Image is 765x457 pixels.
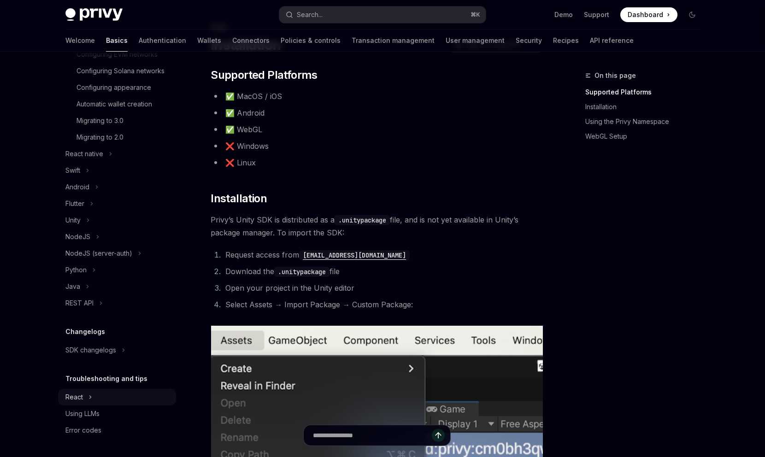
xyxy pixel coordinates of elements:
[76,65,165,76] div: Configuring Solana networks
[65,281,80,292] div: Java
[58,96,176,112] a: Automatic wallet creation
[211,140,543,152] li: ❌ Windows
[76,132,124,143] div: Migrating to 2.0
[65,345,116,356] div: SDK changelogs
[65,182,89,193] div: Android
[65,148,103,159] div: React native
[299,250,410,259] a: [EMAIL_ADDRESS][DOMAIN_NAME]
[65,8,123,21] img: dark logo
[65,198,84,209] div: Flutter
[446,29,505,52] a: User management
[554,10,573,19] a: Demo
[620,7,677,22] a: Dashboard
[223,281,543,294] li: Open your project in the Unity editor
[553,29,579,52] a: Recipes
[65,264,87,275] div: Python
[58,79,176,96] a: Configuring appearance
[65,298,94,309] div: REST API
[65,231,90,242] div: NodeJS
[585,129,707,144] a: WebGL Setup
[274,267,330,277] code: .unitypackage
[223,265,543,278] li: Download the file
[65,215,81,226] div: Unity
[197,29,221,52] a: Wallets
[223,298,543,311] li: Select Assets → Import Package → Custom Package:
[65,326,105,337] h5: Changelogs
[352,29,435,52] a: Transaction management
[211,156,543,169] li: ❌ Linux
[65,408,100,419] div: Using LLMs
[685,7,700,22] button: Toggle dark mode
[232,29,270,52] a: Connectors
[65,392,83,403] div: React
[590,29,634,52] a: API reference
[297,9,323,20] div: Search...
[211,213,543,239] span: Privy’s Unity SDK is distributed as a file, and is not yet available in Unity’s package manager. ...
[223,248,543,261] li: Request access from
[299,250,410,260] code: [EMAIL_ADDRESS][DOMAIN_NAME]
[585,114,707,129] a: Using the Privy Namespace
[65,29,95,52] a: Welcome
[65,248,132,259] div: NodeJS (server-auth)
[139,29,186,52] a: Authentication
[211,106,543,119] li: ✅ Android
[211,123,543,136] li: ✅ WebGL
[211,90,543,103] li: ✅ MacOS / iOS
[106,29,128,52] a: Basics
[628,10,663,19] span: Dashboard
[516,29,542,52] a: Security
[279,6,486,23] button: Search...⌘K
[58,422,176,439] a: Error codes
[58,112,176,129] a: Migrating to 3.0
[432,429,445,442] button: Send message
[585,85,707,100] a: Supported Platforms
[281,29,341,52] a: Policies & controls
[584,10,609,19] a: Support
[471,11,480,18] span: ⌘ K
[58,129,176,146] a: Migrating to 2.0
[58,63,176,79] a: Configuring Solana networks
[76,82,151,93] div: Configuring appearance
[211,68,318,82] span: Supported Platforms
[335,215,390,225] code: .unitypackage
[58,405,176,422] a: Using LLMs
[65,425,101,436] div: Error codes
[65,373,147,384] h5: Troubleshooting and tips
[594,70,636,81] span: On this page
[76,99,152,110] div: Automatic wallet creation
[211,191,267,206] span: Installation
[76,115,124,126] div: Migrating to 3.0
[65,165,80,176] div: Swift
[585,100,707,114] a: Installation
